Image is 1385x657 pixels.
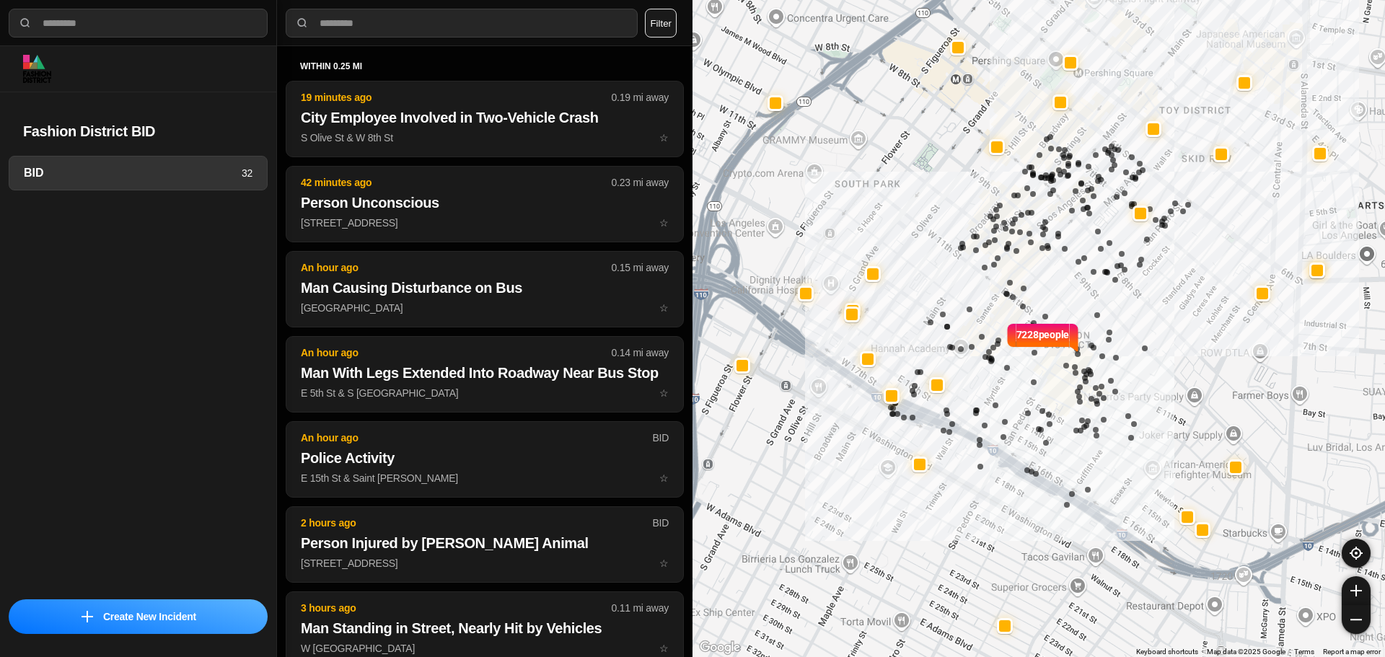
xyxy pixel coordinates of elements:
[1342,576,1371,605] button: zoom-in
[301,131,669,145] p: S Olive St & W 8th St
[82,611,93,622] img: icon
[23,121,253,141] h2: Fashion District BID
[301,516,652,530] p: 2 hours ago
[301,556,669,570] p: [STREET_ADDRESS]
[286,472,684,484] a: An hour agoBIDPolice ActivityE 15th St & Saint [PERSON_NAME]star
[696,638,744,657] img: Google
[659,217,669,229] span: star
[286,506,684,583] button: 2 hours agoBIDPerson Injured by [PERSON_NAME] Animal[STREET_ADDRESS]star
[1342,605,1371,634] button: zoom-out
[301,345,612,360] p: An hour ago
[1350,614,1362,625] img: zoom-out
[301,175,612,190] p: 42 minutes ago
[301,448,669,468] h2: Police Activity
[301,431,652,445] p: An hour ago
[286,336,684,413] button: An hour ago0.14 mi awayMan With Legs Extended Into Roadway Near Bus StopE 5th St & S [GEOGRAPHIC_...
[286,301,684,314] a: An hour ago0.15 mi awayMan Causing Disturbance on Bus[GEOGRAPHIC_DATA]star
[1069,322,1080,353] img: notch
[9,599,268,634] button: iconCreate New Incident
[612,90,669,105] p: 0.19 mi away
[300,61,669,72] h5: within 0.25 mi
[286,166,684,242] button: 42 minutes ago0.23 mi awayPerson Unconscious[STREET_ADDRESS]star
[242,166,252,180] p: 32
[1016,327,1070,359] p: 7228 people
[103,609,196,624] p: Create New Incident
[286,387,684,399] a: An hour ago0.14 mi awayMan With Legs Extended Into Roadway Near Bus StopE 5th St & S [GEOGRAPHIC_...
[286,557,684,569] a: 2 hours agoBIDPerson Injured by [PERSON_NAME] Animal[STREET_ADDRESS]star
[652,431,669,445] p: BID
[612,260,669,275] p: 0.15 mi away
[1006,322,1016,353] img: notch
[659,302,669,314] span: star
[1294,648,1314,656] a: Terms (opens in new tab)
[1342,539,1371,568] button: recenter
[301,471,669,485] p: E 15th St & Saint [PERSON_NAME]
[659,387,669,399] span: star
[301,216,669,230] p: [STREET_ADDRESS]
[659,132,669,144] span: star
[645,9,677,38] button: Filter
[286,81,684,157] button: 19 minutes ago0.19 mi awayCity Employee Involved in Two-Vehicle CrashS Olive St & W 8th Ststar
[286,131,684,144] a: 19 minutes ago0.19 mi awayCity Employee Involved in Two-Vehicle CrashS Olive St & W 8th Ststar
[1350,585,1362,596] img: zoom-in
[301,641,669,656] p: W [GEOGRAPHIC_DATA]
[23,55,51,83] img: logo
[301,260,612,275] p: An hour ago
[659,472,669,484] span: star
[286,216,684,229] a: 42 minutes ago0.23 mi awayPerson Unconscious[STREET_ADDRESS]star
[286,421,684,498] button: An hour agoBIDPolice ActivityE 15th St & Saint [PERSON_NAME]star
[301,301,669,315] p: [GEOGRAPHIC_DATA]
[696,638,744,657] a: Open this area in Google Maps (opens a new window)
[612,601,669,615] p: 0.11 mi away
[301,90,612,105] p: 19 minutes ago
[301,363,669,383] h2: Man With Legs Extended Into Roadway Near Bus Stop
[1350,547,1363,560] img: recenter
[659,643,669,654] span: star
[1136,647,1198,657] button: Keyboard shortcuts
[286,251,684,327] button: An hour ago0.15 mi awayMan Causing Disturbance on Bus[GEOGRAPHIC_DATA]star
[18,16,32,30] img: search
[24,164,242,182] h3: BID
[301,601,612,615] p: 3 hours ago
[612,175,669,190] p: 0.23 mi away
[9,156,268,190] a: BID32
[301,278,669,298] h2: Man Causing Disturbance on Bus
[652,516,669,530] p: BID
[301,386,669,400] p: E 5th St & S [GEOGRAPHIC_DATA]
[295,16,309,30] img: search
[1207,648,1285,656] span: Map data ©2025 Google
[286,642,684,654] a: 3 hours ago0.11 mi awayMan Standing in Street, Nearly Hit by VehiclesW [GEOGRAPHIC_DATA]star
[301,618,669,638] h2: Man Standing in Street, Nearly Hit by Vehicles
[301,193,669,213] h2: Person Unconscious
[301,107,669,128] h2: City Employee Involved in Two-Vehicle Crash
[612,345,669,360] p: 0.14 mi away
[301,533,669,553] h2: Person Injured by [PERSON_NAME] Animal
[1323,648,1381,656] a: Report a map error
[659,557,669,569] span: star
